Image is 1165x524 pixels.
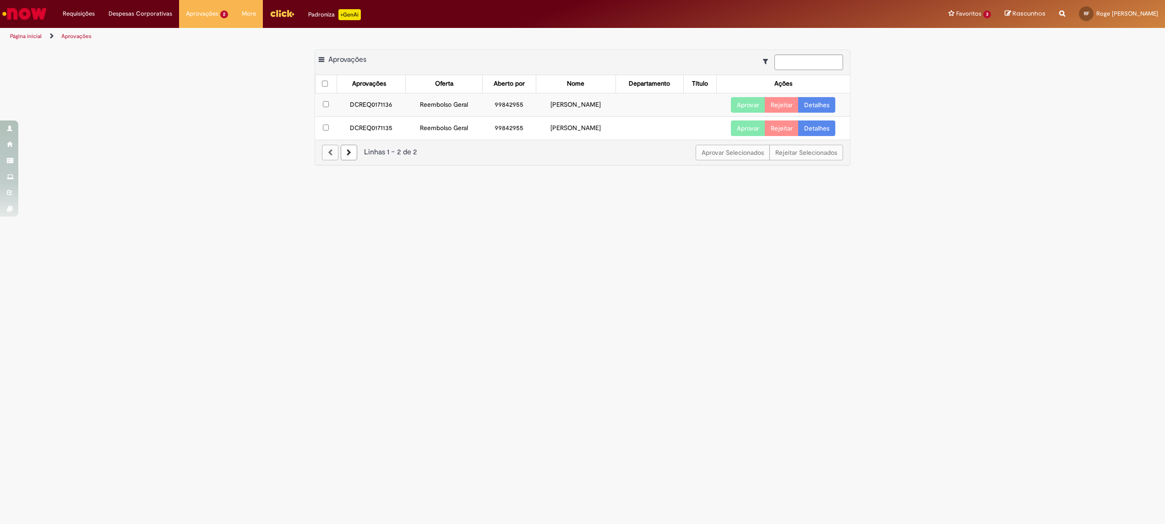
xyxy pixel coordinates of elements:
div: Ações [774,79,792,88]
button: Aprovar [731,120,765,136]
div: Padroniza [308,9,361,20]
img: ServiceNow [1,5,48,23]
td: Reembolso Geral [406,116,482,140]
ul: Trilhas de página [7,28,770,45]
td: Reembolso Geral [406,93,482,116]
div: Linhas 1 − 2 de 2 [322,147,843,158]
a: Aprovações [61,33,92,40]
span: Aprovações [186,9,218,18]
td: [PERSON_NAME] [536,93,615,116]
div: Título [692,79,708,88]
div: Nome [567,79,584,88]
td: 99842955 [482,93,536,116]
img: click_logo_yellow_360x200.png [270,6,294,20]
span: Roge [PERSON_NAME] [1096,10,1158,17]
span: Favoritos [956,9,981,18]
button: Rejeitar [765,120,799,136]
td: DCREQ0171135 [337,116,406,140]
div: Aprovações [352,79,386,88]
span: Aprovações [328,55,366,64]
td: DCREQ0171136 [337,93,406,116]
button: Aprovar [731,97,765,113]
i: Mostrar filtros para: Suas Solicitações [763,58,773,65]
a: Página inicial [10,33,42,40]
td: 99842955 [482,116,536,140]
span: More [242,9,256,18]
span: 3 [983,11,991,18]
span: 2 [220,11,228,18]
a: Rascunhos [1005,10,1045,18]
td: [PERSON_NAME] [536,116,615,140]
div: Oferta [435,79,453,88]
div: Departamento [629,79,670,88]
span: RF [1084,11,1089,16]
a: Detalhes [798,97,835,113]
button: Rejeitar [765,97,799,113]
th: Aprovações [337,75,406,93]
span: Rascunhos [1013,9,1045,18]
a: Detalhes [798,120,835,136]
span: Requisições [63,9,95,18]
div: Aberto por [494,79,525,88]
span: Despesas Corporativas [109,9,172,18]
p: +GenAi [338,9,361,20]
